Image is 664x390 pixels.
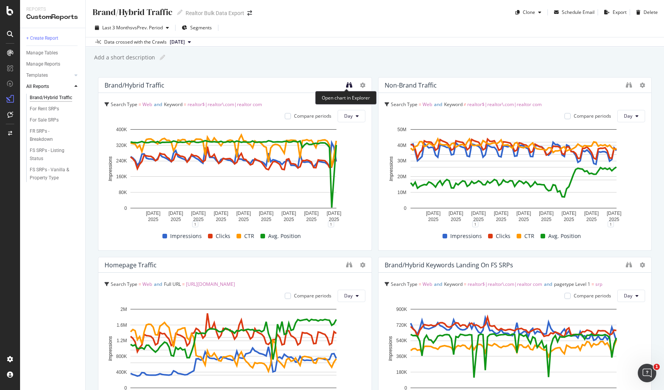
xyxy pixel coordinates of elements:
text: 0 [124,206,127,211]
text: 2025 [519,217,529,222]
svg: A chart. [105,125,362,224]
span: CTR [244,231,254,241]
div: For Rent SRPs [30,105,59,113]
text: 400K [116,370,127,375]
div: Brand/Hybrid traffic [105,81,164,89]
text: 50M [397,127,406,132]
div: Data crossed with the Crawls [104,39,167,46]
text: 30M [397,158,406,164]
span: 2025 Jan. 17th [170,39,185,46]
text: 2M [120,307,127,312]
text: 40M [397,143,406,148]
text: [DATE] [191,211,206,216]
text: [DATE] [169,211,183,216]
text: 2025 [564,217,574,222]
div: Manage Reports [26,60,60,68]
text: 2025 [609,217,619,222]
span: Day [624,292,632,299]
div: Compare periods [294,292,331,299]
span: Web [142,281,152,287]
div: Manage Tables [26,49,58,57]
span: = [591,281,594,287]
text: 2025 [284,217,294,222]
text: 20M [397,174,406,179]
text: 2025 [148,217,159,222]
span: vs Prev. Period [132,24,163,31]
div: FR SRPs - Breakdown [30,127,73,144]
div: binoculars [626,82,632,88]
text: [DATE] [304,211,319,216]
button: Day [338,290,365,302]
a: For Rent SRPs [30,105,80,113]
iframe: Intercom live chat [638,364,656,382]
text: 320K [116,143,127,148]
button: Clone [512,6,544,19]
text: 10M [397,190,406,195]
div: arrow-right-arrow-left [247,10,252,16]
div: binoculars [626,262,632,268]
svg: A chart. [385,125,642,224]
text: Impressions [388,336,393,361]
span: 1 [654,364,660,370]
span: and [154,281,162,287]
div: Brand/Hybrid trafficSearch Type = WebandKeyword = realtor$|realtor\.com|realtor comCompare period... [98,77,372,251]
span: Day [344,113,353,119]
i: Edit report name [160,55,165,60]
a: For Sale SRPs [30,116,80,124]
button: Last 3 MonthsvsPrev. Period [92,22,172,34]
span: = [182,281,185,287]
text: [DATE] [282,211,296,216]
span: realtor$|realtor\.com|realtor com [188,101,262,108]
span: Day [344,292,353,299]
text: 240K [116,158,127,164]
text: 2025 [473,217,483,222]
a: + Create Report [26,34,80,42]
div: Brand/Hybrid keywords landing on FS SRPs [385,261,513,269]
text: 160K [116,174,127,179]
span: Clicks [496,231,510,241]
div: Export [613,9,627,15]
div: 1 [608,221,614,227]
span: [URL][DOMAIN_NAME] [186,281,235,287]
a: Manage Tables [26,49,80,57]
span: and [154,101,162,108]
div: 1 [328,221,334,227]
text: 540K [396,338,407,343]
text: [DATE] [493,211,508,216]
text: 2025 [238,217,249,222]
text: 2025 [171,217,181,222]
span: Keyword [164,101,182,108]
text: 2025 [586,217,596,222]
a: FS SRPs - Listing Status [30,147,80,163]
div: Clone [523,9,535,15]
span: = [139,281,141,287]
span: and [544,281,552,287]
span: Web [422,281,432,287]
div: Compare periods [574,113,611,119]
div: Compare periods [294,113,331,119]
text: [DATE] [561,211,576,216]
div: Templates [26,71,48,79]
text: Impressions [108,336,113,361]
div: Delete [644,9,658,15]
text: [DATE] [146,211,161,216]
text: 400K [116,127,127,132]
div: Realtor Bulk Data Export [186,9,244,17]
span: pagetype Level 1 [554,281,590,287]
text: 0 [404,206,406,211]
span: Web [422,101,432,108]
a: Manage Reports [26,60,80,68]
text: [DATE] [539,211,554,216]
span: Search Type [391,101,417,108]
span: realtor$|realtor\.com|realtor com [467,101,542,108]
div: Open chart in Explorer [315,91,377,105]
text: 800K [116,354,127,359]
span: = [464,281,466,287]
a: Templates [26,71,72,79]
text: 2025 [451,217,461,222]
div: binoculars [346,82,352,88]
div: Non-Brand TrafficSearch Type = WebandKeyword ≠ realtor$|realtor\.com|realtor comCompare periodsDa... [378,77,652,251]
a: FS SRPs - Vanilla & Property Type [30,166,80,182]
